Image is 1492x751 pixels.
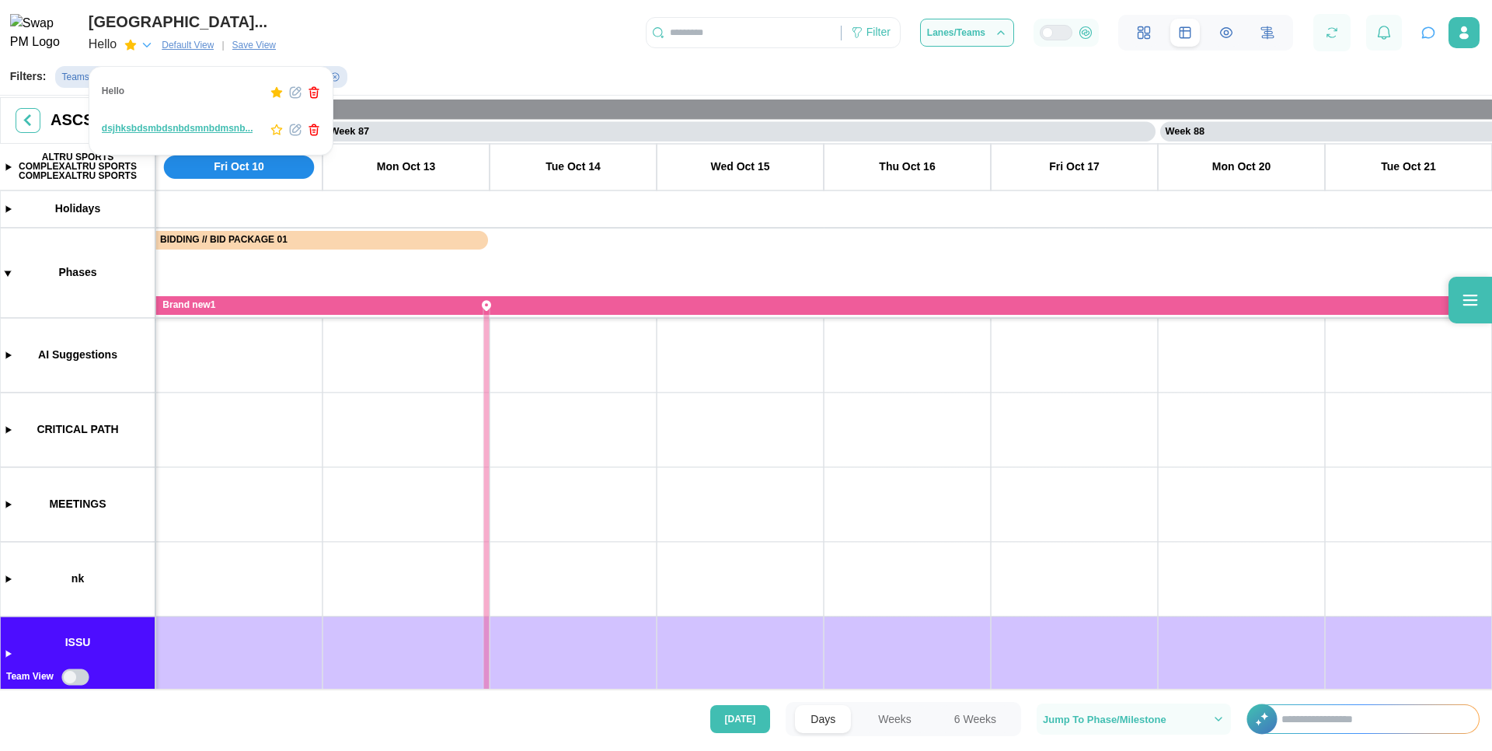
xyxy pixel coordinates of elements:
img: Swap PM Logo [10,14,73,53]
div: Hello [102,84,124,99]
span: [DATE] [725,706,756,732]
button: Weeks [863,705,927,733]
div: + [1246,704,1480,734]
span: Lanes/Teams [927,28,985,37]
button: 6 Weeks [939,705,1012,733]
div: Filter [866,24,891,41]
span: Save View [232,37,276,53]
button: Days [795,705,851,733]
div: Hello [89,35,117,54]
span: Jump To Phase/Milestone [1043,714,1166,725]
div: | [221,38,224,53]
span: Default View [162,37,214,53]
div: Filters: [10,68,47,86]
div: Teams : [61,70,92,85]
button: Refresh Grid [1321,22,1343,44]
div: [GEOGRAPHIC_DATA]... [89,10,282,34]
div: dsjhksbdsmbdsnbdsmnbdmsnb... [102,121,253,136]
button: Open project assistant [1417,22,1439,44]
button: Remove Statuses filter [329,71,341,83]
